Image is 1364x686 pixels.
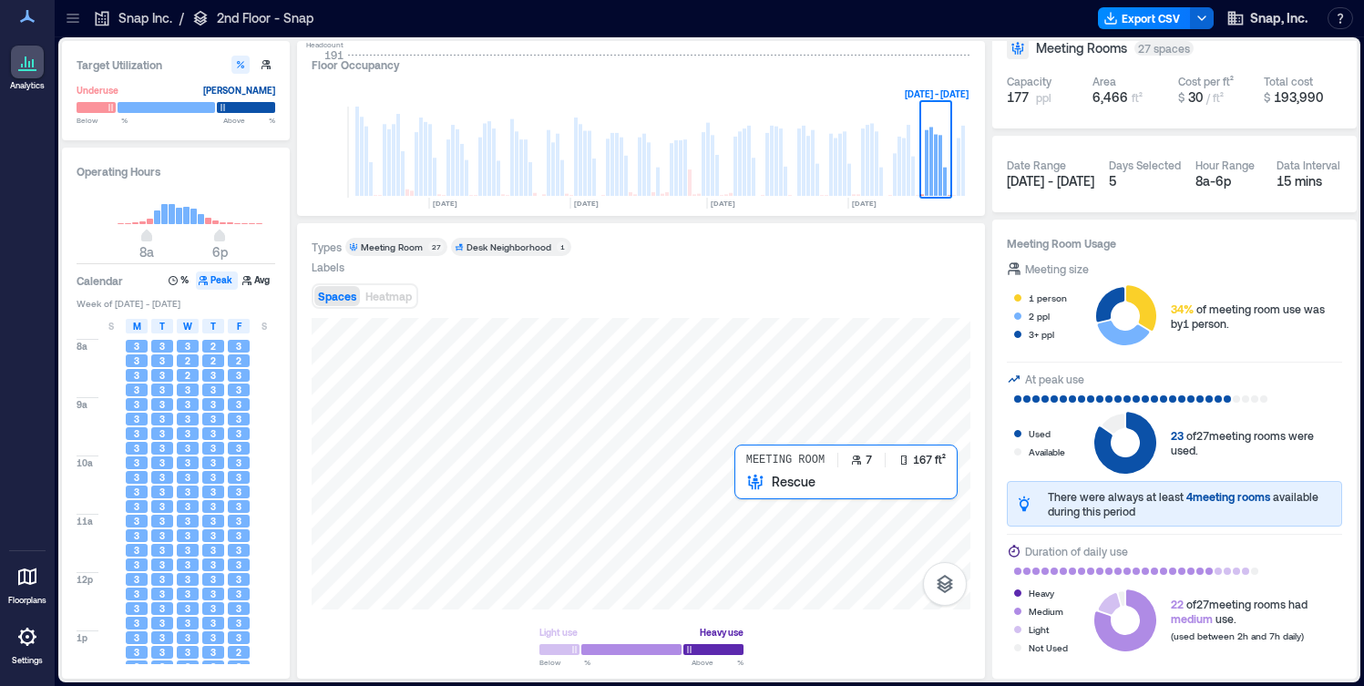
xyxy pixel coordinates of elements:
span: 3 [134,354,139,367]
span: 3 [134,486,139,498]
span: 3 [236,529,241,542]
div: [PERSON_NAME] [203,81,275,99]
div: Light [1029,620,1049,639]
div: 27 [428,241,444,252]
span: 8a [77,340,87,353]
span: 3 [134,515,139,527]
span: 3 [210,544,216,557]
div: of meeting room use was by 1 person . [1171,302,1342,331]
span: 3 [210,529,216,542]
div: Available [1029,443,1065,461]
span: 3 [185,471,190,484]
div: Duration of daily use [1025,542,1128,560]
span: Below % [77,115,128,126]
span: 3 [236,486,241,498]
div: 15 mins [1277,172,1343,190]
span: 3 [134,340,139,353]
a: Floorplans [3,555,52,611]
span: 3 [236,544,241,557]
span: 3 [210,631,216,644]
span: Above % [692,657,744,668]
div: Light use [539,623,578,641]
div: of 27 meeting rooms had use. [1171,597,1308,626]
span: 3 [134,384,139,396]
h3: Target Utilization [77,56,275,74]
span: 3 [185,340,190,353]
span: 3 [236,588,241,600]
h3: Operating Hours [77,162,275,180]
span: 3 [210,486,216,498]
span: 3 [185,413,190,425]
div: Not Used [1029,639,1068,657]
span: Meeting Rooms [1036,39,1127,57]
span: 3 [159,413,165,425]
div: 1 [557,241,568,252]
span: 3 [134,617,139,630]
span: 3 [210,573,216,586]
span: 3 [210,515,216,527]
span: 9a [77,398,87,411]
span: 3 [159,602,165,615]
span: 8a [139,244,154,260]
span: 3 [134,631,139,644]
span: 3 [159,471,165,484]
span: 3 [185,544,190,557]
span: Snap, Inc. [1250,9,1308,27]
span: / ft² [1206,91,1224,104]
span: 3 [210,588,216,600]
span: 3 [236,456,241,469]
div: 3+ ppl [1029,325,1054,343]
span: 4 meeting rooms [1186,490,1270,503]
span: 3 [236,471,241,484]
div: Date Range [1007,158,1066,172]
span: 3 [134,369,139,382]
span: 3 [159,588,165,600]
div: Days Selected [1109,158,1181,172]
span: 3 [210,602,216,615]
h3: Meeting Room Usage [1007,234,1342,252]
span: 3 [134,500,139,513]
div: Hour Range [1195,158,1255,172]
span: 10a [77,456,93,469]
a: Settings [5,615,49,671]
span: 3 [236,384,241,396]
span: 6,466 [1092,89,1128,105]
span: S [262,319,267,333]
span: 3 [210,558,216,571]
div: Cost per ft² [1178,74,1234,88]
div: Data Interval [1277,158,1340,172]
span: 3 [134,529,139,542]
button: Avg [240,271,275,290]
span: 3 [236,515,241,527]
span: 3 [159,384,165,396]
span: 2 [210,340,216,353]
span: 3 [210,427,216,440]
div: Types [312,240,342,254]
span: 3 [159,500,165,513]
span: 3 [236,558,241,571]
span: 3 [134,660,139,673]
span: 3 [134,471,139,484]
span: 3 [185,398,190,411]
span: T [210,319,216,333]
div: Total cost [1264,74,1313,88]
span: 3 [236,602,241,615]
span: 3 [134,413,139,425]
span: 3 [210,384,216,396]
div: Meeting size [1025,260,1089,278]
span: 3 [159,442,165,455]
span: 34% [1171,302,1194,315]
text: [DATE] [574,199,599,208]
span: $ [1264,91,1270,104]
span: 3 [185,631,190,644]
span: 3 [134,588,139,600]
span: 3 [159,398,165,411]
div: 27 spaces [1134,41,1194,56]
span: 3 [159,515,165,527]
div: There were always at least available during this period [1048,489,1334,518]
span: 3 [236,442,241,455]
span: 3 [185,456,190,469]
span: 3 [159,544,165,557]
span: 2 [185,354,190,367]
span: 3 [134,544,139,557]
